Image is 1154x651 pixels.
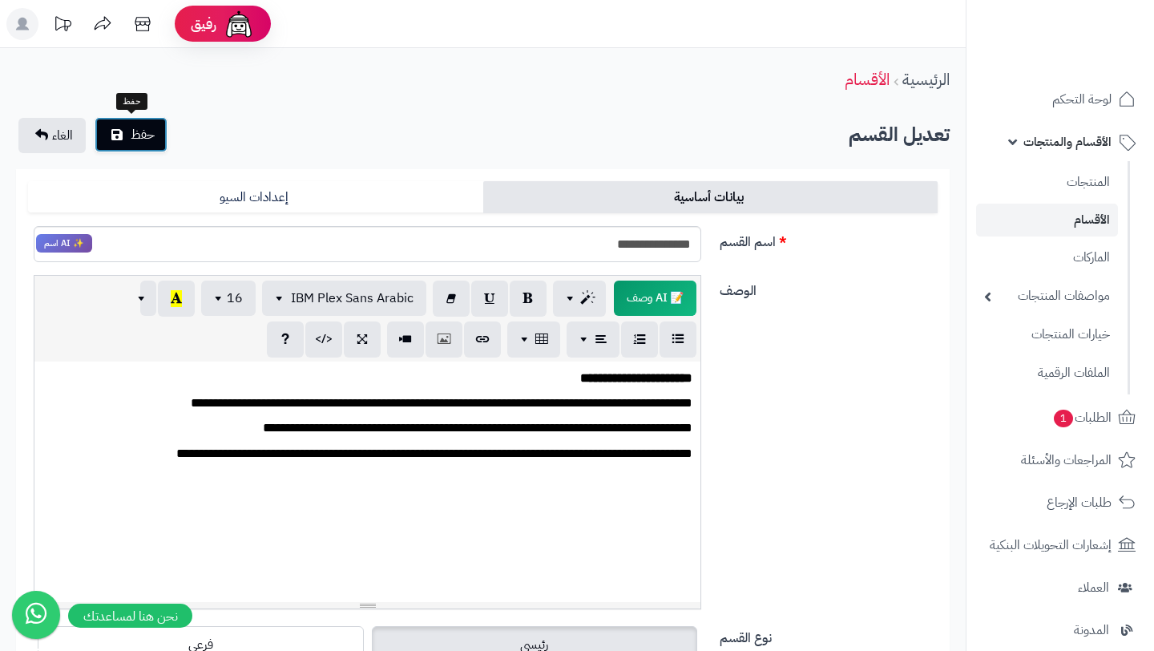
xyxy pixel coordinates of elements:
[976,483,1144,522] a: طلبات الإرجاع
[976,568,1144,607] a: العملاء
[1052,88,1112,111] span: لوحة التحكم
[849,120,950,149] b: تعديل القسم
[1021,449,1112,471] span: المراجعات والأسئلة
[223,8,255,40] img: ai-face.png
[976,80,1144,119] a: لوحة التحكم
[52,126,73,145] span: الغاء
[1078,576,1109,599] span: العملاء
[902,67,950,91] a: الرئيسية
[713,275,944,301] label: الوصف
[191,14,216,34] span: رفيق
[1052,406,1112,429] span: الطلبات
[1074,619,1109,641] span: المدونة
[976,398,1144,437] a: الطلبات1
[976,356,1118,390] a: الملفات الرقمية
[131,125,155,144] span: حفظ
[36,234,92,253] span: انقر لاستخدام رفيقك الذكي
[201,281,256,316] button: 16
[262,281,426,316] button: IBM Plex Sans Arabic
[42,8,83,44] a: تحديثات المنصة
[18,118,86,153] a: الغاء
[227,289,243,308] span: 16
[976,526,1144,564] a: إشعارات التحويلات البنكية
[28,181,483,213] a: إعدادات السيو
[483,181,938,213] a: بيانات أساسية
[614,281,696,316] span: انقر لاستخدام رفيقك الذكي
[976,204,1118,237] a: الأقسام
[1047,491,1112,514] span: طلبات الإرجاع
[291,289,414,308] span: IBM Plex Sans Arabic
[976,441,1144,479] a: المراجعات والأسئلة
[713,622,944,648] label: نوع القسم
[713,226,944,252] label: اسم القسم
[976,611,1144,649] a: المدونة
[95,117,167,152] button: حفظ
[116,93,147,111] div: حفظ
[845,67,890,91] a: الأقسام
[976,165,1118,200] a: المنتجات
[1023,131,1112,153] span: الأقسام والمنتجات
[976,241,1118,275] a: الماركات
[990,534,1112,556] span: إشعارات التحويلات البنكية
[1054,410,1073,427] span: 1
[976,317,1118,352] a: خيارات المنتجات
[976,279,1118,313] a: مواصفات المنتجات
